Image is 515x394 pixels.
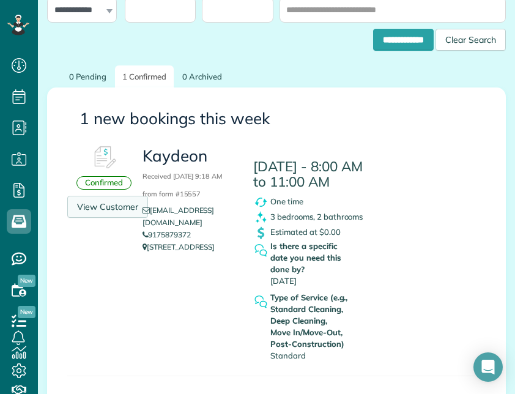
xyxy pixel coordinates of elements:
[143,241,235,253] p: [STREET_ADDRESS]
[115,65,174,88] a: 1 Confirmed
[18,275,35,287] span: New
[67,196,148,218] a: View Customer
[143,147,235,200] h3: Kaydeon
[253,210,269,225] img: clean_symbol_icon-dd072f8366c07ea3eb8378bb991ecd12595f4b76d916a6f83395f9468ae6ecae.png
[253,195,269,210] img: recurrence_symbol_icon-7cc721a9f4fb8f7b0289d3d97f09a2e367b638918f1a67e51b1e7d8abe5fb8d8.png
[270,240,348,275] strong: Is there a specific date you need this done by?
[76,176,132,190] div: Confirmed
[435,31,506,40] a: Clear Search
[143,206,214,227] a: [EMAIL_ADDRESS][DOMAIN_NAME]
[253,159,374,189] h4: [DATE] - 8:00 AM to 11:00 AM
[80,110,473,128] h3: 1 new bookings this week
[175,65,229,88] a: 0 Archived
[86,139,122,176] img: Booking #598162
[473,352,503,382] div: Open Intercom Messenger
[62,65,114,88] a: 0 Pending
[270,292,348,350] strong: Type of Service (e.g., Standard Cleaning, Deep Cleaning, Move In/Move-Out, Post-Construction)
[270,276,297,286] span: [DATE]
[270,211,363,221] span: 3 bedrooms, 2 bathrooms
[18,306,35,318] span: New
[143,172,222,198] small: Received [DATE] 9:18 AM from form #15557
[435,29,506,51] div: Clear Search
[143,230,191,239] a: 9175879372
[270,196,303,206] span: One time
[270,226,340,236] span: Estimated at $0.00
[270,351,306,360] span: Standard
[253,294,269,310] img: question_symbol_icon-fa7b350da2b2fea416cef77984ae4cf4944ea5ab9e3d5925827a5d6b7129d3f6.png
[253,225,269,240] img: dollar_symbol_icon-bd8a6898b2649ec353a9eba708ae97d8d7348bddd7d2aed9b7e4bf5abd9f4af5.png
[253,243,269,258] img: question_symbol_icon-fa7b350da2b2fea416cef77984ae4cf4944ea5ab9e3d5925827a5d6b7129d3f6.png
